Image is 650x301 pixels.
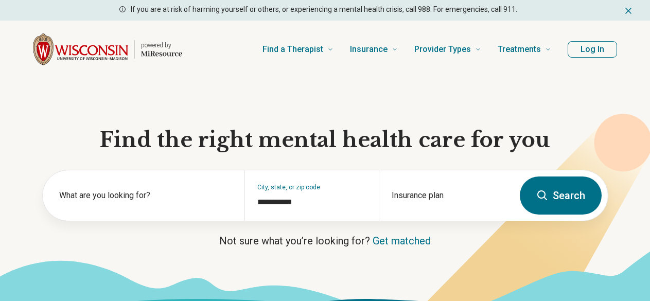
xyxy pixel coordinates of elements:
a: Get matched [373,235,431,247]
span: Treatments [498,42,541,57]
span: Provider Types [414,42,471,57]
span: Find a Therapist [262,42,323,57]
a: Home page [33,33,182,66]
a: Treatments [498,29,551,70]
p: powered by [141,41,182,49]
a: Insurance [350,29,398,70]
h1: Find the right mental health care for you [42,127,608,153]
span: Insurance [350,42,388,57]
p: Not sure what you’re looking for? [42,234,608,248]
p: If you are at risk of harming yourself or others, or experiencing a mental health crisis, call 98... [131,4,517,15]
button: Search [520,176,602,215]
a: Provider Types [414,29,481,70]
button: Log In [568,41,617,58]
a: Find a Therapist [262,29,333,70]
label: What are you looking for? [59,189,232,202]
button: Dismiss [623,4,634,16]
